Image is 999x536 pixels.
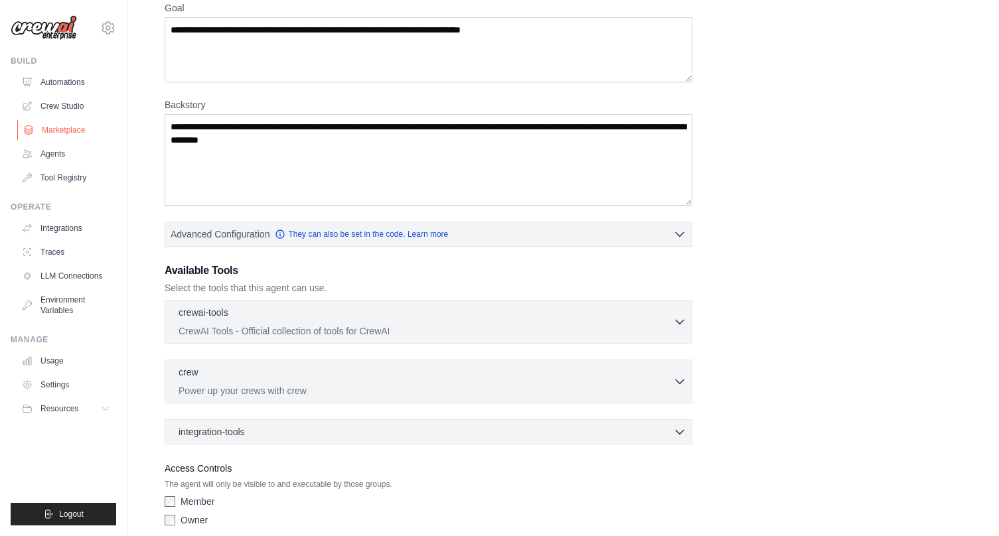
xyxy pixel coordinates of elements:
p: Power up your crews with crew [179,384,673,397]
a: They can also be set in the code. Learn more [275,229,448,239]
button: integration-tools [171,425,686,438]
a: Traces [16,241,116,263]
span: Logout [59,509,84,519]
p: crew [179,366,198,379]
div: Manage [11,334,116,345]
button: Advanced Configuration They can also be set in the code. Learn more [165,222,692,246]
label: Member [181,495,214,508]
button: Logout [11,503,116,525]
label: Backstory [165,98,692,111]
a: Environment Variables [16,289,116,321]
button: Resources [16,398,116,419]
button: crew Power up your crews with crew [171,366,686,397]
label: Owner [181,513,208,527]
a: Automations [16,72,116,93]
span: Resources [40,403,78,414]
a: LLM Connections [16,265,116,287]
h3: Available Tools [165,263,692,279]
div: Build [11,56,116,66]
a: Agents [16,143,116,165]
a: Marketplace [17,119,117,141]
p: Select the tools that this agent can use. [165,281,692,295]
label: Goal [165,1,692,15]
button: crewai-tools CrewAI Tools - Official collection of tools for CrewAI [171,306,686,338]
span: integration-tools [179,425,245,438]
a: Tool Registry [16,167,116,188]
a: Usage [16,350,116,371]
p: crewai-tools [179,306,228,319]
div: Operate [11,202,116,212]
label: Access Controls [165,460,692,476]
span: Advanced Configuration [171,228,269,241]
p: The agent will only be visible to and executable by those groups. [165,479,692,490]
a: Integrations [16,218,116,239]
a: Crew Studio [16,96,116,117]
img: Logo [11,15,77,40]
a: Settings [16,374,116,395]
p: CrewAI Tools - Official collection of tools for CrewAI [179,324,673,338]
